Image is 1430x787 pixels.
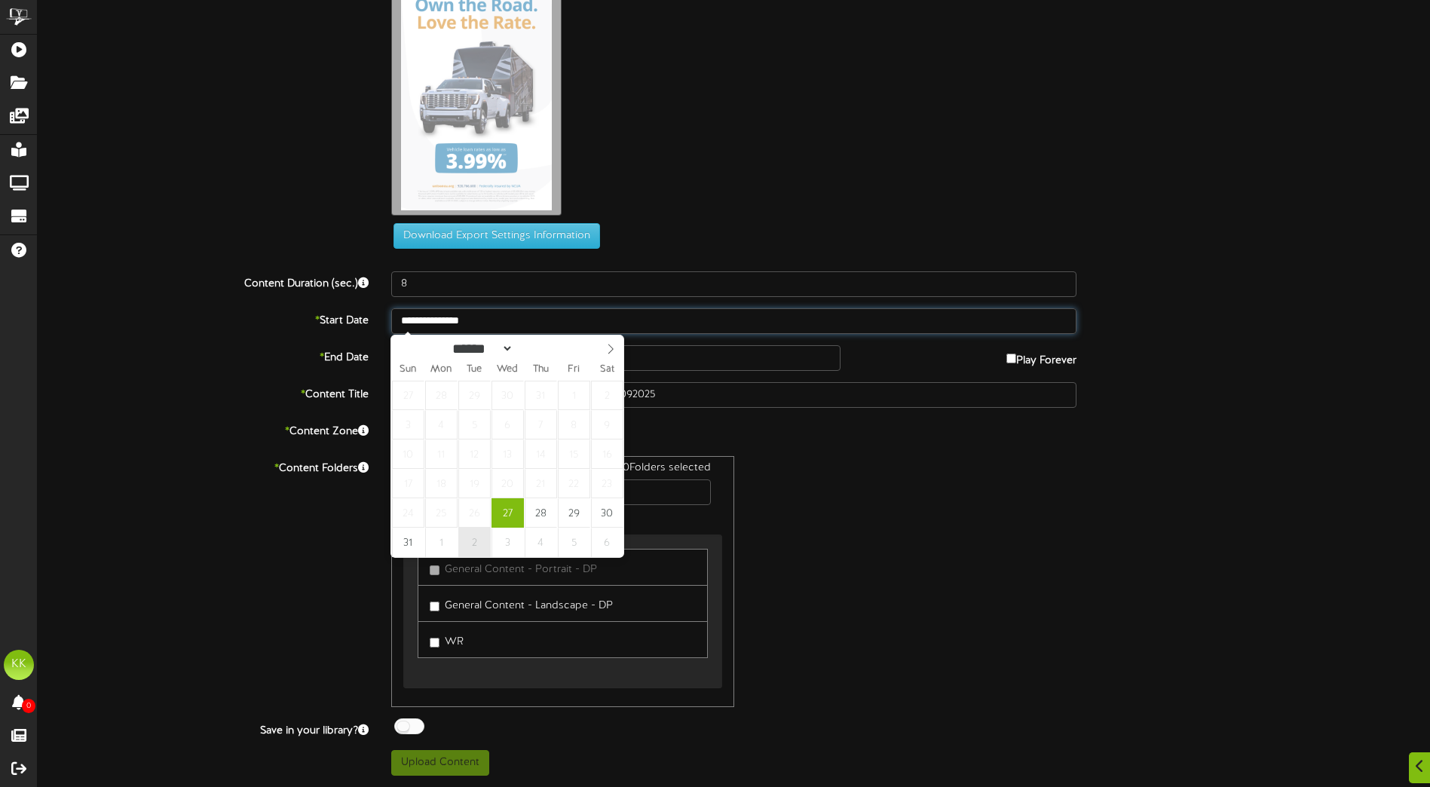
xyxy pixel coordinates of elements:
[491,365,524,375] span: Wed
[424,365,458,375] span: Mon
[386,230,600,241] a: Download Export Settings Information
[1006,354,1016,363] input: Play Forever
[1006,345,1076,369] label: Play Forever
[525,469,557,498] span: August 21, 2025
[393,223,600,249] button: Download Export Settings Information
[391,365,424,375] span: Sun
[430,638,439,648] input: WR
[558,410,590,439] span: August 8, 2025
[558,469,590,498] span: August 22, 2025
[26,271,380,292] label: Content Duration (sec.)
[491,439,524,469] span: August 13, 2025
[491,498,524,528] span: August 27, 2025
[430,593,613,614] label: General Content - Landscape - DP
[458,365,491,375] span: Tue
[525,410,557,439] span: August 7, 2025
[525,439,557,469] span: August 14, 2025
[558,381,590,410] span: August 1, 2025
[22,699,35,713] span: 0
[430,565,439,575] input: General Content - Portrait - DP
[430,602,439,611] input: General Content - Landscape - DP
[392,439,424,469] span: August 10, 2025
[458,439,491,469] span: August 12, 2025
[425,498,458,528] span: August 25, 2025
[26,382,380,403] label: Content Title
[591,381,623,410] span: August 2, 2025
[26,345,380,366] label: End Date
[591,528,623,557] span: September 6, 2025
[425,469,458,498] span: August 18, 2025
[392,528,424,557] span: August 31, 2025
[591,410,623,439] span: August 9, 2025
[591,439,623,469] span: August 16, 2025
[430,629,464,650] label: WR
[525,498,557,528] span: August 28, 2025
[491,469,524,498] span: August 20, 2025
[392,498,424,528] span: August 24, 2025
[425,528,458,557] span: September 1, 2025
[425,410,458,439] span: August 4, 2025
[513,341,568,357] input: Year
[558,498,590,528] span: August 29, 2025
[590,365,623,375] span: Sat
[558,528,590,557] span: September 5, 2025
[458,469,491,498] span: August 19, 2025
[26,419,380,439] label: Content Zone
[525,381,557,410] span: July 31, 2025
[391,382,1076,408] input: Title of this Content
[491,381,524,410] span: July 30, 2025
[391,750,489,776] button: Upload Content
[26,718,380,739] label: Save in your library?
[525,528,557,557] span: September 4, 2025
[26,456,380,476] label: Content Folders
[591,469,623,498] span: August 23, 2025
[26,308,380,329] label: Start Date
[524,365,557,375] span: Thu
[445,564,597,575] span: General Content - Portrait - DP
[491,528,524,557] span: September 3, 2025
[392,381,424,410] span: July 27, 2025
[392,410,424,439] span: August 3, 2025
[425,439,458,469] span: August 11, 2025
[558,439,590,469] span: August 15, 2025
[458,498,491,528] span: August 26, 2025
[425,381,458,410] span: July 28, 2025
[458,410,491,439] span: August 5, 2025
[392,469,424,498] span: August 17, 2025
[491,410,524,439] span: August 6, 2025
[4,650,34,680] div: KK
[458,381,491,410] span: July 29, 2025
[591,498,623,528] span: August 30, 2025
[557,365,590,375] span: Fri
[458,528,491,557] span: September 2, 2025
